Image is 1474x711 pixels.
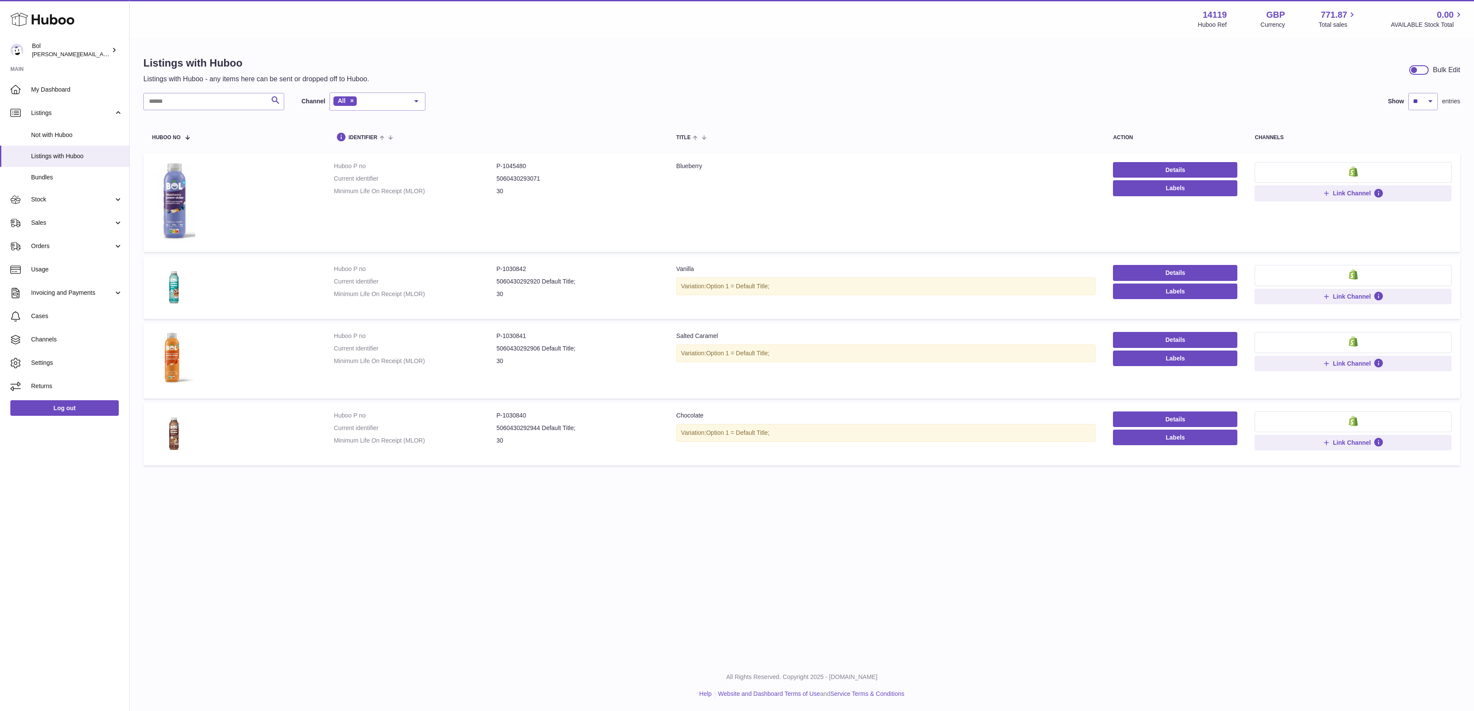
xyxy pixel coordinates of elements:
[496,411,659,420] dd: P-1030840
[143,74,369,84] p: Listings with Huboo - any items here can be sent or dropped off to Huboo.
[496,357,659,365] dd: 30
[1442,97,1460,105] span: entries
[334,411,496,420] dt: Huboo P no
[152,332,195,388] img: Salted Caramel
[1388,97,1404,105] label: Show
[31,242,114,250] span: Orders
[1437,9,1454,21] span: 0.00
[152,135,181,140] span: Huboo no
[1333,293,1371,300] span: Link Channel
[496,290,659,298] dd: 30
[1113,135,1237,140] div: action
[334,162,496,170] dt: Huboo P no
[1333,189,1371,197] span: Link Channel
[1319,21,1357,29] span: Total sales
[334,290,496,298] dt: Minimum Life On Receipt (MLOR)
[301,97,325,105] label: Channel
[334,437,496,445] dt: Minimum Life On Receipt (MLOR)
[1261,21,1285,29] div: Currency
[1255,135,1452,140] div: channels
[1255,289,1452,304] button: Link Channel
[152,265,195,308] img: Vanilla
[718,690,820,697] a: Website and Dashboard Terms of Use
[1255,356,1452,371] button: Link Channel
[1113,180,1237,196] button: Labels
[1349,269,1358,280] img: shopify-small.png
[31,109,114,117] span: Listings
[1203,9,1227,21] strong: 14119
[496,162,659,170] dd: P-1045480
[31,195,114,204] span: Stock
[496,187,659,195] dd: 30
[1333,439,1371,446] span: Link Channel
[496,332,659,340] dd: P-1030841
[676,162,1096,170] div: Blueberry
[1266,9,1285,21] strong: GBP
[496,424,659,432] dd: 5060430292944 Default Title;
[1391,9,1464,29] a: 0.00 AVAILABLE Stock Total
[334,332,496,340] dt: Huboo P no
[31,173,123,182] span: Bundles
[1113,430,1237,445] button: Labels
[334,424,496,432] dt: Current identifier
[715,690,904,698] li: and
[143,56,369,70] h1: Listings with Huboo
[1391,21,1464,29] span: AVAILABLE Stock Total
[1113,265,1237,281] a: Details
[1349,336,1358,347] img: shopify-small.png
[1321,9,1347,21] span: 771.87
[136,673,1467,681] p: All Rights Reserved. Copyright 2025 - [DOMAIN_NAME]
[1255,185,1452,201] button: Link Channel
[1333,360,1371,367] span: Link Channel
[334,357,496,365] dt: Minimum Life On Receipt (MLOR)
[152,162,195,241] img: Blueberry
[334,175,496,183] dt: Current identifier
[699,690,712,697] a: Help
[10,44,23,57] img: Scott.Sutcliffe@bolfoods.com
[676,424,1096,442] div: Variation:
[1255,435,1452,450] button: Link Channel
[31,86,123,94] span: My Dashboard
[31,382,123,390] span: Returns
[1433,65,1460,75] div: Bulk Edit
[1113,332,1237,348] a: Details
[1113,162,1237,178] a: Details
[334,265,496,273] dt: Huboo P no
[31,131,123,139] span: Not with Huboo
[676,344,1096,362] div: Variation:
[31,152,123,160] span: Listings with Huboo
[496,265,659,273] dd: P-1030842
[31,265,123,274] span: Usage
[1349,416,1358,426] img: shopify-small.png
[1113,284,1237,299] button: Labels
[496,437,659,445] dd: 30
[676,265,1096,273] div: Vanilla
[349,135,377,140] span: identifier
[32,42,110,58] div: Bol
[706,350,770,357] span: Option 1 = Default Title;
[334,187,496,195] dt: Minimum Life On Receipt (MLOR)
[31,289,114,297] span: Invoicing and Payments
[830,690,904,697] a: Service Terms & Conditions
[31,335,123,344] span: Channels
[31,219,114,227] span: Sales
[338,97,346,104] span: All
[334,277,496,286] dt: Current identifier
[676,332,1096,340] div: Salted Caramel
[706,283,770,290] span: Option 1 = Default Title;
[1198,21,1227,29] div: Huboo Ref
[1113,351,1237,366] button: Labels
[1349,166,1358,177] img: shopify-small.png
[10,400,119,416] a: Log out
[496,344,659,353] dd: 5060430292906 Default Title;
[676,135,691,140] span: title
[496,277,659,286] dd: 5060430292920 Default Title;
[31,312,123,320] span: Cases
[676,411,1096,420] div: Chocolate
[334,344,496,353] dt: Current identifier
[706,429,770,436] span: Option 1 = Default Title;
[152,411,195,455] img: Chocolate
[31,359,123,367] span: Settings
[496,175,659,183] dd: 5060430293071
[676,277,1096,295] div: Variation:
